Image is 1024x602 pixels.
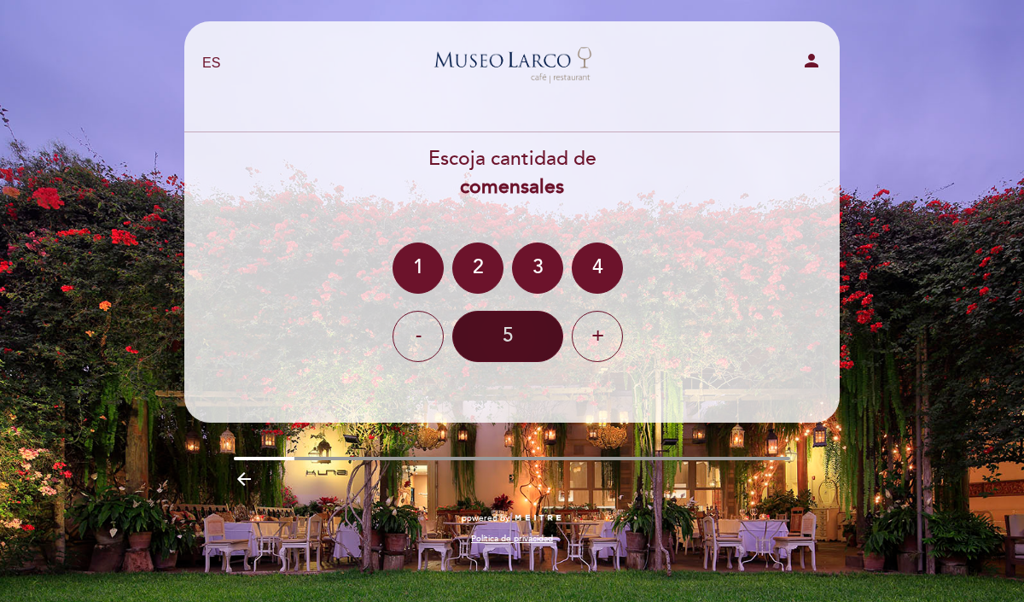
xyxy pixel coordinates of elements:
[512,243,563,294] div: 3
[572,311,623,362] div: +
[405,40,619,87] a: Museo [PERSON_NAME][GEOGRAPHIC_DATA] - Restaurant
[462,512,562,524] a: powered by
[801,50,822,71] i: person
[462,512,509,524] span: powered by
[514,514,562,523] img: MEITRE
[452,243,503,294] div: 2
[460,175,564,199] b: comensales
[572,243,623,294] div: 4
[801,50,822,77] button: person
[471,533,553,545] a: Política de privacidad
[452,311,563,362] div: 5
[183,145,841,202] div: Escoja cantidad de
[393,243,444,294] div: 1
[234,469,254,489] i: arrow_backward
[393,311,444,362] div: -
